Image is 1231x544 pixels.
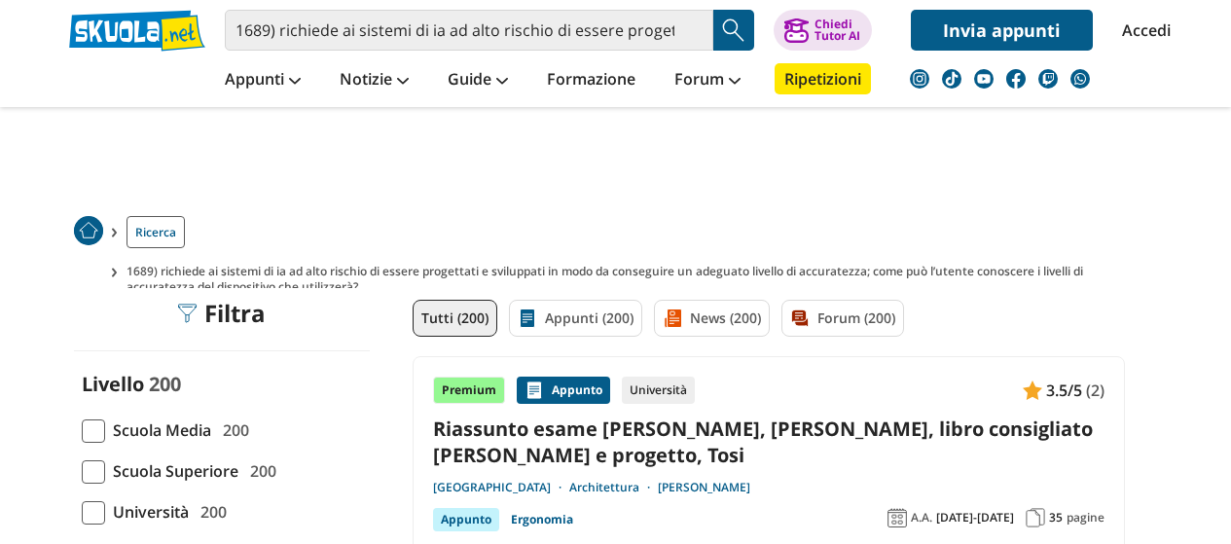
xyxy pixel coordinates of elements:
[658,480,750,495] a: [PERSON_NAME]
[1026,508,1045,527] img: Pagine
[225,10,713,51] input: Cerca appunti, riassunti o versioni
[654,300,770,337] a: News (200)
[149,371,181,397] span: 200
[105,458,238,484] span: Scuola Superiore
[517,377,610,404] div: Appunto
[774,10,872,51] button: ChiediTutor AI
[74,216,103,248] a: Home
[911,510,932,526] span: A.A.
[1038,69,1058,89] img: twitch
[74,216,103,245] img: Home
[911,10,1093,51] a: Invia appunti
[127,256,1154,288] span: 1689) richiede ai sistemi di ia ad alto rischio di essere progettati e sviluppati in modo da cons...
[433,377,505,404] div: Premium
[215,417,249,443] span: 200
[177,304,197,323] img: Filtra filtri mobile
[220,63,306,98] a: Appunti
[936,510,1014,526] span: [DATE]-[DATE]
[713,10,754,51] button: Search Button
[509,300,642,337] a: Appunti (200)
[433,508,499,531] div: Appunto
[518,308,537,328] img: Appunti filtro contenuto
[335,63,414,98] a: Notizie
[105,499,189,525] span: Università
[105,417,211,443] span: Scuola Media
[775,63,871,94] a: Ripetizioni
[719,16,748,45] img: Cerca appunti, riassunti o versioni
[781,300,904,337] a: Forum (200)
[670,63,745,98] a: Forum
[1023,381,1042,400] img: Appunti contenuto
[542,63,640,98] a: Formazione
[242,458,276,484] span: 200
[569,480,658,495] a: Architettura
[622,377,695,404] div: Università
[433,480,569,495] a: [GEOGRAPHIC_DATA]
[413,300,497,337] a: Tutti (200)
[1049,510,1063,526] span: 35
[1067,510,1104,526] span: pagine
[1086,378,1104,403] span: (2)
[127,216,185,248] a: Ricerca
[525,381,544,400] img: Appunti contenuto
[1046,378,1082,403] span: 3.5/5
[177,300,266,327] div: Filtra
[193,499,227,525] span: 200
[433,416,1104,468] a: Riassunto esame [PERSON_NAME], [PERSON_NAME], libro consigliato [PERSON_NAME] e progetto, Tosi
[887,508,907,527] img: Anno accademico
[1070,69,1090,89] img: WhatsApp
[82,371,144,397] label: Livello
[511,508,573,531] a: Ergonomia
[815,18,860,42] div: Chiedi Tutor AI
[1006,69,1026,89] img: facebook
[942,69,961,89] img: tiktok
[790,308,810,328] img: Forum filtro contenuto
[910,69,929,89] img: instagram
[974,69,994,89] img: youtube
[443,63,513,98] a: Guide
[663,308,682,328] img: News filtro contenuto
[1122,10,1163,51] a: Accedi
